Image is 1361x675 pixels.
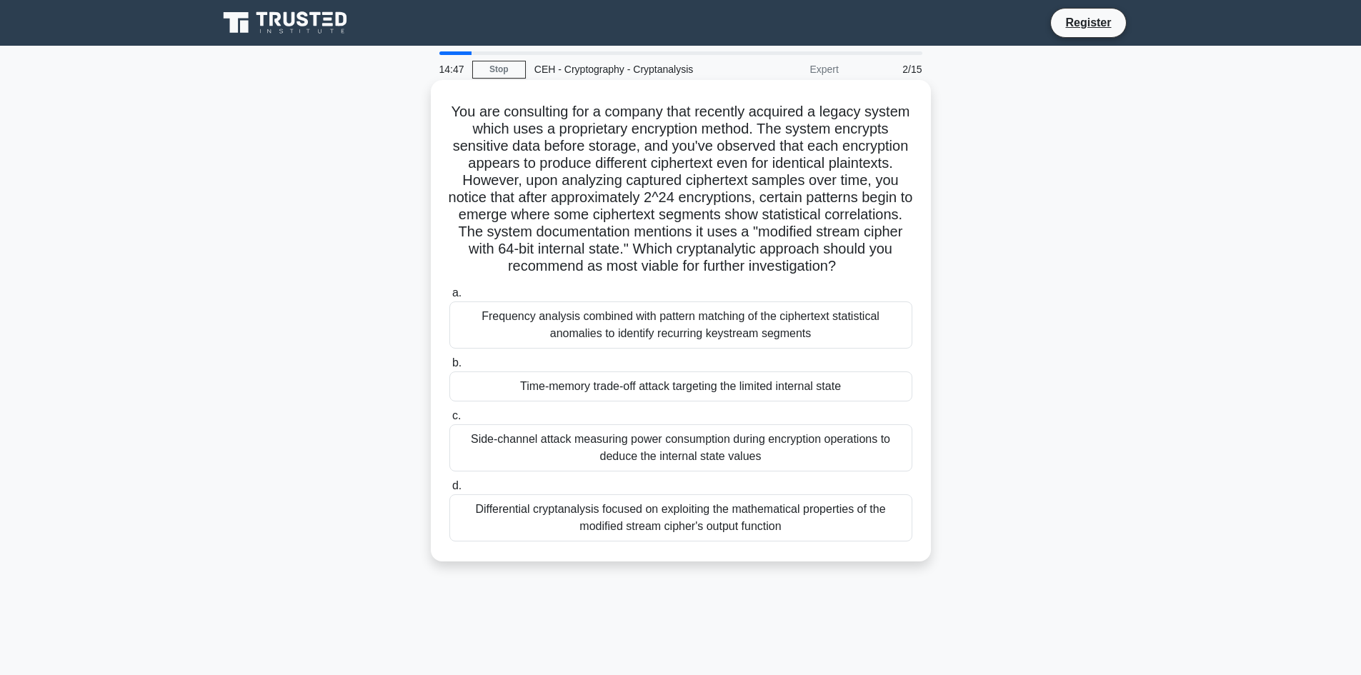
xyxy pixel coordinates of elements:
[452,286,462,299] span: a.
[449,494,912,541] div: Differential cryptanalysis focused on exploiting the mathematical properties of the modified stre...
[722,55,847,84] div: Expert
[452,409,461,421] span: c.
[449,301,912,349] div: Frequency analysis combined with pattern matching of the ciphertext statistical anomalies to iden...
[847,55,931,84] div: 2/15
[452,479,462,491] span: d.
[1057,14,1120,31] a: Register
[526,55,722,84] div: CEH - Cryptography - Cryptanalysis
[449,371,912,401] div: Time-memory trade-off attack targeting the limited internal state
[449,424,912,471] div: Side-channel attack measuring power consumption during encryption operations to deduce the intern...
[431,55,472,84] div: 14:47
[452,356,462,369] span: b.
[448,103,914,276] h5: You are consulting for a company that recently acquired a legacy system which uses a proprietary ...
[472,61,526,79] a: Stop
